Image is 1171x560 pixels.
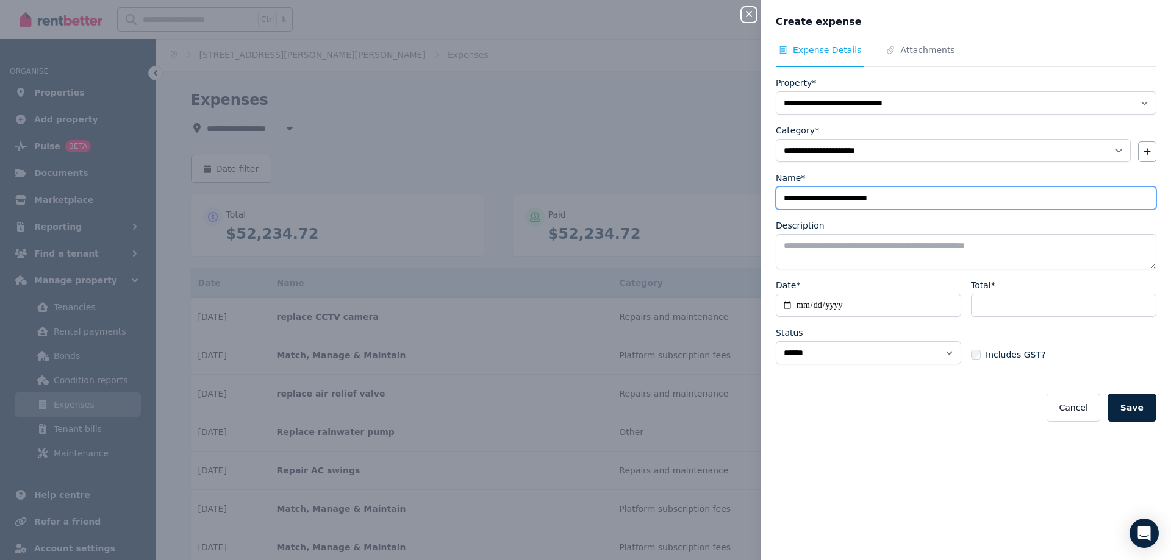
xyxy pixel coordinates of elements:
[776,172,805,184] label: Name*
[776,124,819,136] label: Category*
[776,77,816,89] label: Property*
[1047,394,1100,422] button: Cancel
[971,279,995,291] label: Total*
[986,349,1045,361] span: Includes GST?
[793,44,861,56] span: Expense Details
[1130,519,1159,548] div: Open Intercom Messenger
[776,15,862,29] span: Create expense
[776,219,825,232] label: Description
[900,44,954,56] span: Attachments
[776,327,803,339] label: Status
[776,44,1156,67] nav: Tabs
[1108,394,1156,422] button: Save
[776,279,800,291] label: Date*
[971,350,981,360] input: Includes GST?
